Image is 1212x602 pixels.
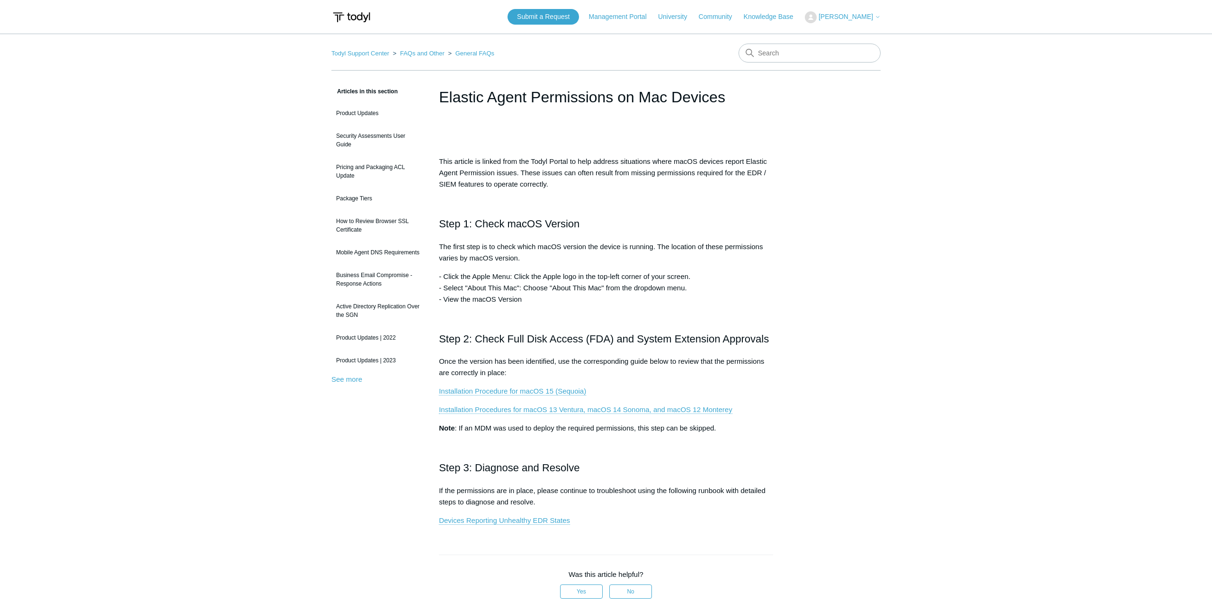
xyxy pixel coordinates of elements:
[439,156,773,190] p: This article is linked from the Todyl Portal to help address situations where macOS devices repor...
[658,12,696,22] a: University
[609,584,652,599] button: This article was not helpful
[446,50,495,57] li: General FAQs
[331,329,425,347] a: Product Updates | 2022
[331,9,372,26] img: Todyl Support Center Help Center home page
[331,351,425,369] a: Product Updates | 2023
[455,50,494,57] a: General FAQs
[331,104,425,122] a: Product Updates
[439,331,773,347] h2: Step 2: Check Full Disk Access (FDA) and System Extension Approvals
[589,12,656,22] a: Management Portal
[331,127,425,153] a: Security Assessments User Guide
[508,9,579,25] a: Submit a Request
[331,297,425,324] a: Active Directory Replication Over the SGN
[331,50,391,57] li: Todyl Support Center
[331,266,425,293] a: Business Email Compromise - Response Actions
[739,44,881,63] input: Search
[331,243,425,261] a: Mobile Agent DNS Requirements
[439,356,773,378] p: Once the version has been identified, use the corresponding guide below to review that the permis...
[400,50,445,57] a: FAQs and Other
[439,86,773,108] h1: Elastic Agent Permissions on Mac Devices
[439,422,773,434] p: : If an MDM was used to deploy the required permissions, this step can be skipped.
[439,241,773,264] p: The first step is to check which macOS version the device is running. The location of these permi...
[569,570,643,578] span: Was this article helpful?
[439,459,773,476] h2: Step 3: Diagnose and Resolve
[439,216,773,232] h2: Step 1: Check macOS Version
[744,12,803,22] a: Knowledge Base
[699,12,742,22] a: Community
[331,375,362,383] a: See more
[391,50,446,57] li: FAQs and Other
[331,189,425,207] a: Package Tiers
[805,11,881,23] button: [PERSON_NAME]
[331,88,398,95] span: Articles in this section
[331,158,425,185] a: Pricing and Packaging ACL Update
[819,13,873,20] span: [PERSON_NAME]
[439,405,732,414] a: Installation Procedures for macOS 13 Ventura, macOS 14 Sonoma, and macOS 12 Monterey
[560,584,603,599] button: This article was helpful
[331,50,389,57] a: Todyl Support Center
[439,424,454,432] strong: Note
[439,387,586,395] a: Installation Procedure for macOS 15 (Sequoia)
[439,485,773,508] p: If the permissions are in place, please continue to troubleshoot using the following runbook with...
[439,516,570,525] a: Devices Reporting Unhealthy EDR States
[439,271,773,305] p: - Click the Apple Menu: Click the Apple logo in the top-left corner of your screen. - Select "Abo...
[331,212,425,239] a: How to Review Browser SSL Certificate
